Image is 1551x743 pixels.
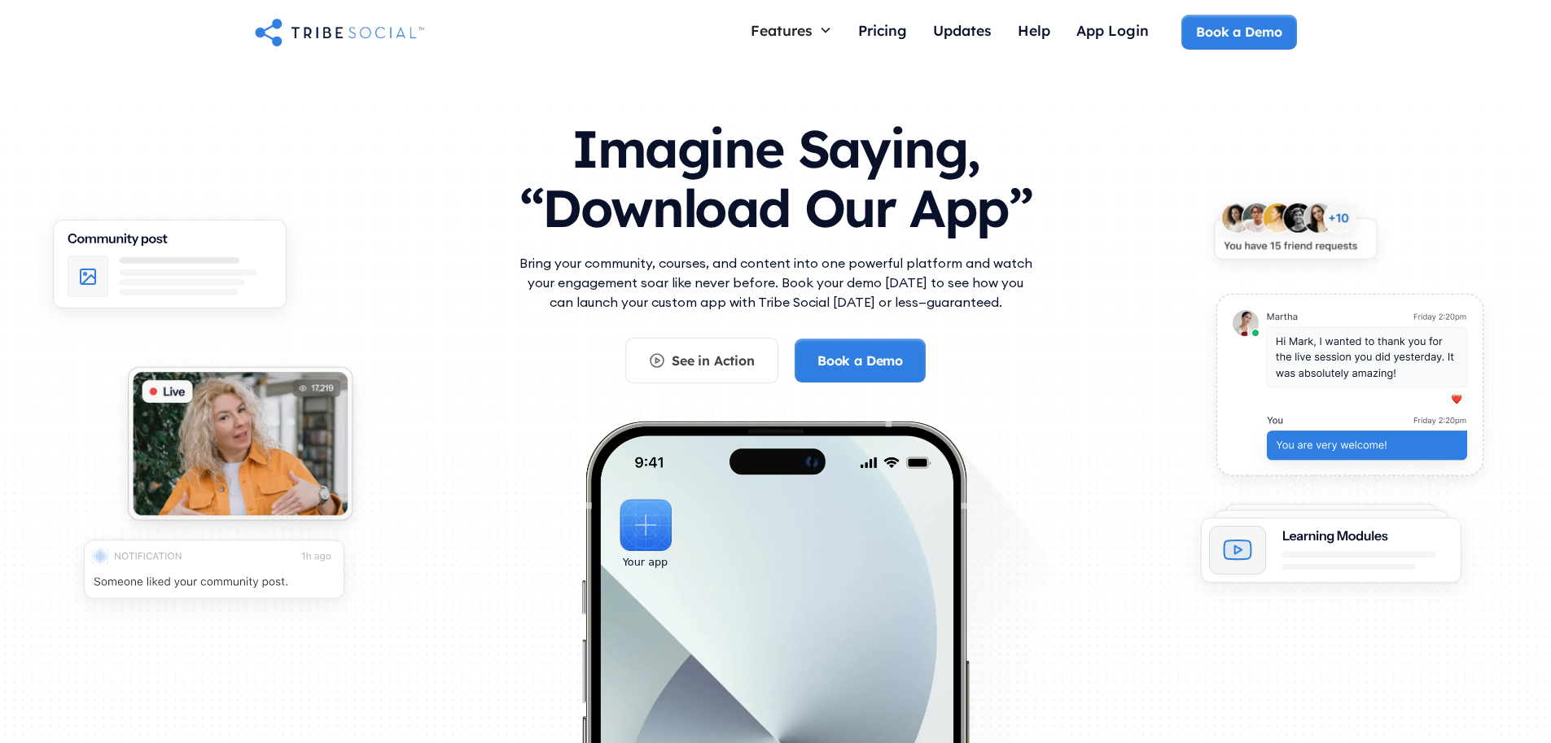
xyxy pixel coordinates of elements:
div: Pricing [858,21,907,39]
h1: Imagine Saying, “Download Our App” [515,103,1036,247]
div: App Login [1076,21,1149,39]
img: An illustration of Learning Modules [1179,492,1483,610]
div: See in Action [672,352,755,369]
img: An illustration of chat [1194,278,1505,503]
img: An illustration of New friends requests [1194,188,1396,284]
a: home [255,15,424,48]
a: See in Action [625,338,778,383]
img: An illustration of Community Feed [31,204,309,336]
a: Pricing [845,15,920,50]
div: Help [1018,21,1050,39]
div: Updates [933,21,992,39]
a: Help [1005,15,1063,50]
a: App Login [1063,15,1162,50]
a: Book a Demo [1181,15,1296,49]
a: Updates [920,15,1005,50]
div: Features [738,15,845,46]
a: Book a Demo [795,339,926,382]
div: Features [751,21,813,39]
div: Your app [623,553,668,571]
p: Bring your community, courses, and content into one powerful platform and watch your engagement s... [515,253,1036,312]
img: An illustration of Live video [108,352,372,545]
img: An illustration of push notification [62,524,366,626]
